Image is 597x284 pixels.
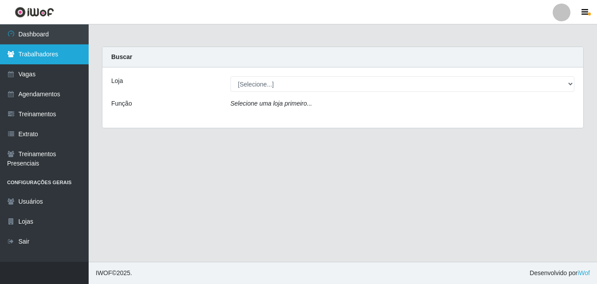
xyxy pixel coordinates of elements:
[15,7,54,18] img: CoreUI Logo
[230,100,312,107] i: Selecione uma loja primeiro...
[111,99,132,108] label: Função
[530,268,590,278] span: Desenvolvido por
[96,269,112,276] span: IWOF
[96,268,132,278] span: © 2025 .
[111,76,123,86] label: Loja
[577,269,590,276] a: iWof
[111,53,132,60] strong: Buscar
